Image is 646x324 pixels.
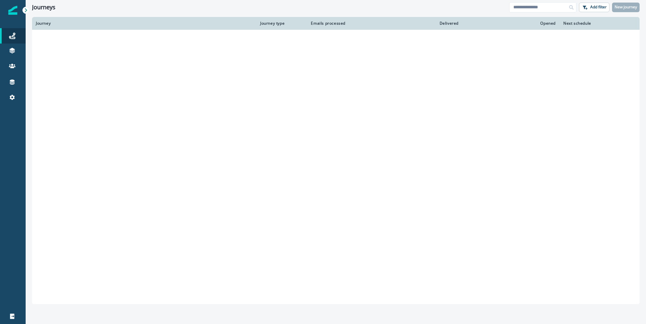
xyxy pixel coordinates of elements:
[563,21,620,26] div: Next schedule
[32,4,55,11] h1: Journeys
[8,6,17,15] img: Inflection
[36,21,253,26] div: Journey
[615,5,637,9] p: New journey
[466,21,556,26] div: Opened
[353,21,459,26] div: Delivered
[590,5,607,9] p: Add filter
[260,21,301,26] div: Journey type
[612,3,640,12] button: New journey
[308,21,345,26] div: Emails processed
[579,3,609,12] button: Add filter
